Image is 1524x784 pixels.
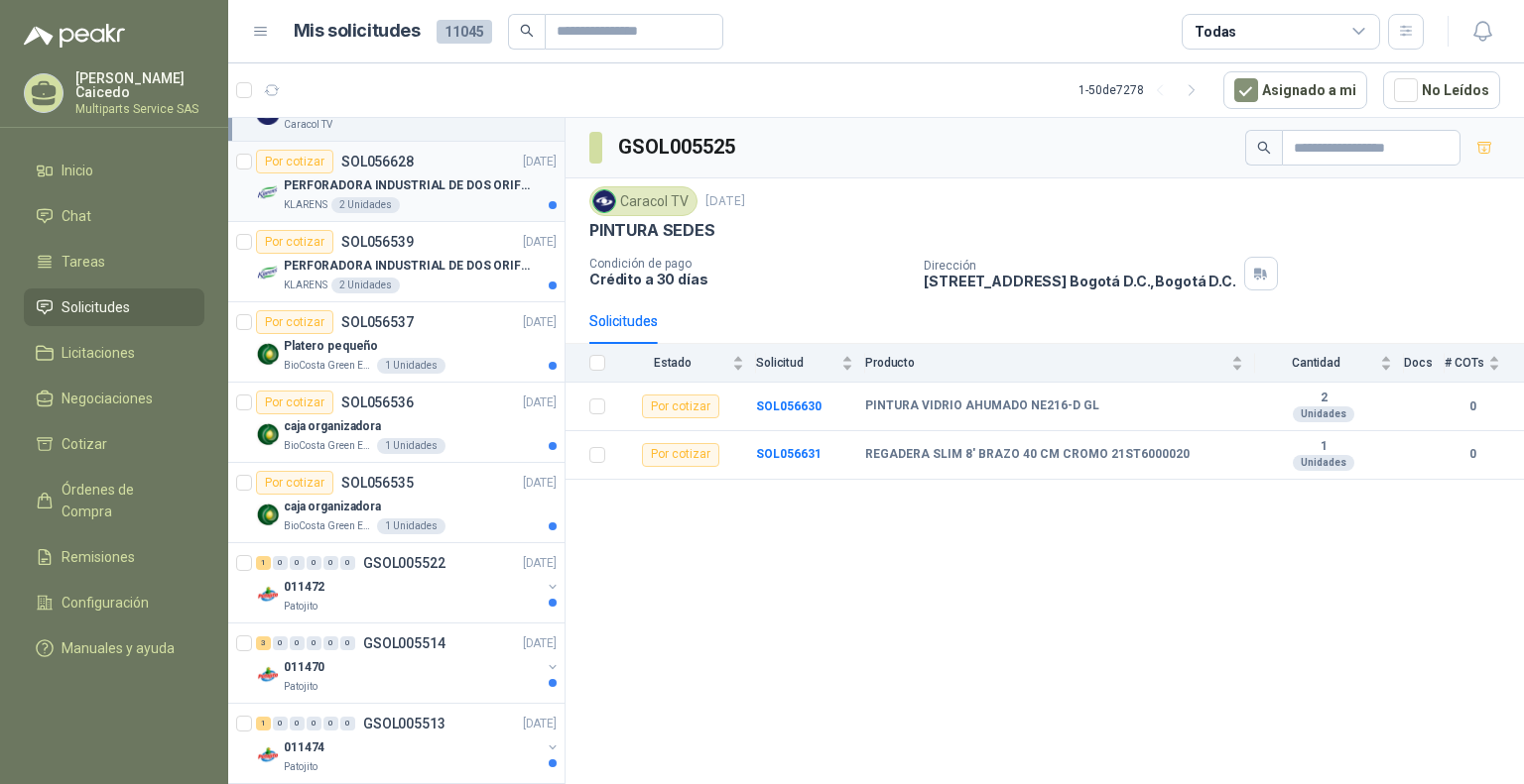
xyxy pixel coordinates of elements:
[284,176,531,195] p: PERFORADORA INDUSTRIAL DE DOS ORIFICIOS
[256,631,561,695] a: 3 0 0 0 0 0 GSOL005514[DATE] Company Logo011470Patojito
[284,658,324,677] p: 011470
[1445,356,1484,370] span: # COTs
[62,342,135,364] span: Licitaciones
[589,310,658,332] div: Solicitudes
[256,583,280,607] img: Company Logo
[340,717,355,730] div: 0
[341,235,414,249] p: SOL056539
[1293,406,1354,422] div: Unidades
[256,636,271,650] div: 3
[924,273,1235,289] p: [STREET_ADDRESS] Bogotá D.C. , Bogotá D.C.
[256,503,280,526] img: Company Logo
[1293,455,1354,471] div: Unidades
[756,399,822,413] a: SOL056630
[294,17,421,46] h1: Mis solicitudes
[1223,71,1367,109] button: Asignado a mi
[1404,344,1445,383] th: Docs
[290,556,305,570] div: 0
[756,356,837,370] span: Solicitud
[24,584,204,621] a: Configuración
[341,155,414,168] p: SOL056628
[284,518,373,534] p: BioCosta Green Energy S.A.S
[256,471,333,495] div: Por cotizar
[256,743,280,767] img: Company Logo
[24,24,125,48] img: Logo peakr
[24,425,204,463] a: Cotizar
[363,556,445,570] p: GSOL005522
[273,717,288,730] div: 0
[523,393,557,412] p: [DATE]
[284,438,373,454] p: BioCosta Green Energy S.A.S
[62,251,105,273] span: Tareas
[256,150,333,173] div: Por cotizar
[1383,71,1500,109] button: No Leídos
[307,717,321,730] div: 0
[618,132,738,163] h3: GSOL005525
[284,337,378,356] p: Platero pequeño
[307,556,321,570] div: 0
[323,717,338,730] div: 0
[284,599,317,615] p: Patojito
[256,181,280,205] img: Company Logo
[62,479,186,522] span: Órdenes de Compra
[256,663,280,687] img: Company Logo
[256,712,561,775] a: 1 0 0 0 0 0 GSOL005513[DATE] Company Logo011474Patojito
[62,205,91,227] span: Chat
[865,344,1255,383] th: Producto
[331,278,400,293] div: 2 Unidades
[1255,344,1404,383] th: Cantidad
[520,24,534,38] span: search
[256,556,271,570] div: 1
[228,302,565,383] a: Por cotizarSOL056537[DATE] Company LogoPlatero pequeñoBioCosta Green Energy S.A.S1 Unidades
[256,310,333,334] div: Por cotizar
[256,551,561,615] a: 1 0 0 0 0 0 GSOL005522[DATE] Company Logo011472Patojito
[1255,391,1392,406] b: 2
[589,186,698,216] div: Caracol TV
[617,356,728,370] span: Estado
[589,271,908,287] p: Crédito a 30 días
[256,262,280,285] img: Company Logo
[307,636,321,650] div: 0
[228,383,565,463] a: Por cotizarSOL056536[DATE] Company Logocaja organizadoraBioCosta Green Energy S.A.S1 Unidades
[1195,21,1236,43] div: Todas
[1255,439,1392,455] b: 1
[523,634,557,653] p: [DATE]
[62,433,107,455] span: Cotizar
[62,637,175,659] span: Manuales y ayuda
[24,243,204,280] a: Tareas
[284,417,381,436] p: caja organizadora
[341,476,414,490] p: SOL056535
[865,447,1190,463] b: REGADERA SLIM 8' BRAZO 40 CM CROMO 21ST6000020
[523,233,557,252] p: [DATE]
[323,556,338,570] div: 0
[1079,74,1207,106] div: 1 - 50 de 7278
[756,344,865,383] th: Solicitud
[228,142,565,222] a: Por cotizarSOL056628[DATE] Company LogoPERFORADORA INDUSTRIAL DE DOS ORIFICIOSKLARENS2 Unidades
[523,153,557,171] p: [DATE]
[24,380,204,417] a: Negociaciones
[24,334,204,372] a: Licitaciones
[924,259,1235,273] p: Dirección
[437,20,492,44] span: 11045
[377,438,445,454] div: 1 Unidades
[24,197,204,235] a: Chat
[363,717,445,730] p: GSOL005513
[24,538,204,576] a: Remisiones
[377,518,445,534] div: 1 Unidades
[256,391,333,414] div: Por cotizar
[642,443,719,467] div: Por cotizar
[290,636,305,650] div: 0
[284,759,317,775] p: Patojito
[284,358,373,374] p: BioCosta Green Energy S.A.S
[62,592,149,614] span: Configuración
[228,222,565,302] a: Por cotizarSOL056539[DATE] Company LogoPERFORADORA INDUSTRIAL DE DOS ORIFICIOSKLARENS2 Unidades
[756,447,822,461] a: SOL056631
[75,71,204,99] p: [PERSON_NAME] Caicedo
[256,422,280,446] img: Company Logo
[284,117,332,133] p: Caracol TV
[75,103,204,115] p: Multiparts Service SAS
[284,738,324,757] p: 011474
[593,190,615,212] img: Company Logo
